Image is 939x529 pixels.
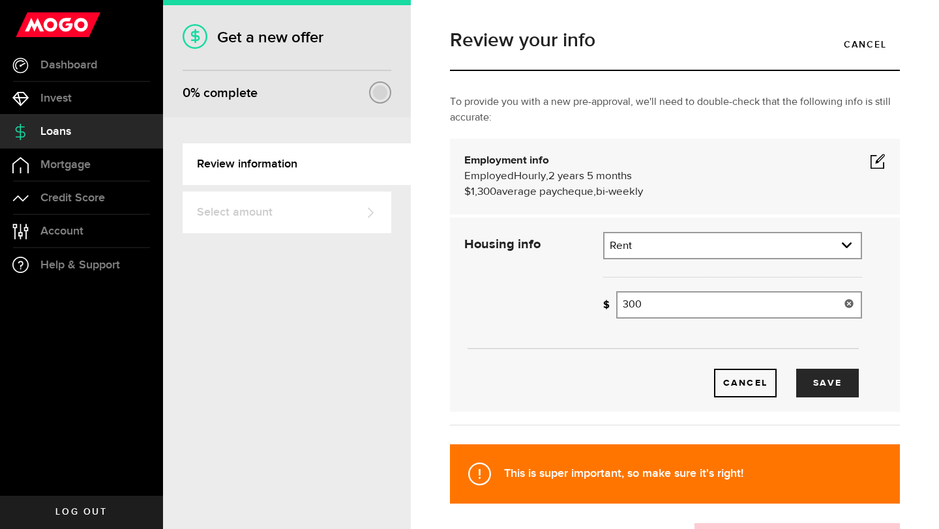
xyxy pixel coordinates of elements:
[796,369,859,397] button: Save
[596,186,643,197] span: bi-weekly
[464,155,549,166] b: Employment info
[464,238,541,251] strong: Housing info
[183,85,190,101] span: 0
[604,233,861,258] a: expand select
[714,369,777,397] a: Cancel
[183,28,391,47] h1: Get a new offer
[504,466,743,480] strong: This is super important, so make sure it's right!
[548,171,632,182] span: 2 years 5 months
[450,31,900,50] h1: Review your info
[464,186,496,197] span: $1,300
[183,143,411,185] a: Review information
[464,171,514,182] span: Employed
[40,159,91,171] span: Mortgage
[514,171,546,182] span: Hourly
[40,192,105,204] span: Credit Score
[10,5,50,44] button: Open LiveChat chat widget
[183,81,258,105] div: % complete
[40,93,72,104] span: Invest
[546,171,548,182] span: ,
[450,94,900,126] p: To provide you with a new pre-approval, we'll need to double-check that the following info is sti...
[40,59,97,71] span: Dashboard
[40,259,120,271] span: Help & Support
[40,225,83,237] span: Account
[55,508,107,517] span: Log out
[831,31,900,58] a: Cancel
[183,192,391,233] a: Select amount
[496,186,596,197] span: average paycheque,
[40,126,71,137] span: Loans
